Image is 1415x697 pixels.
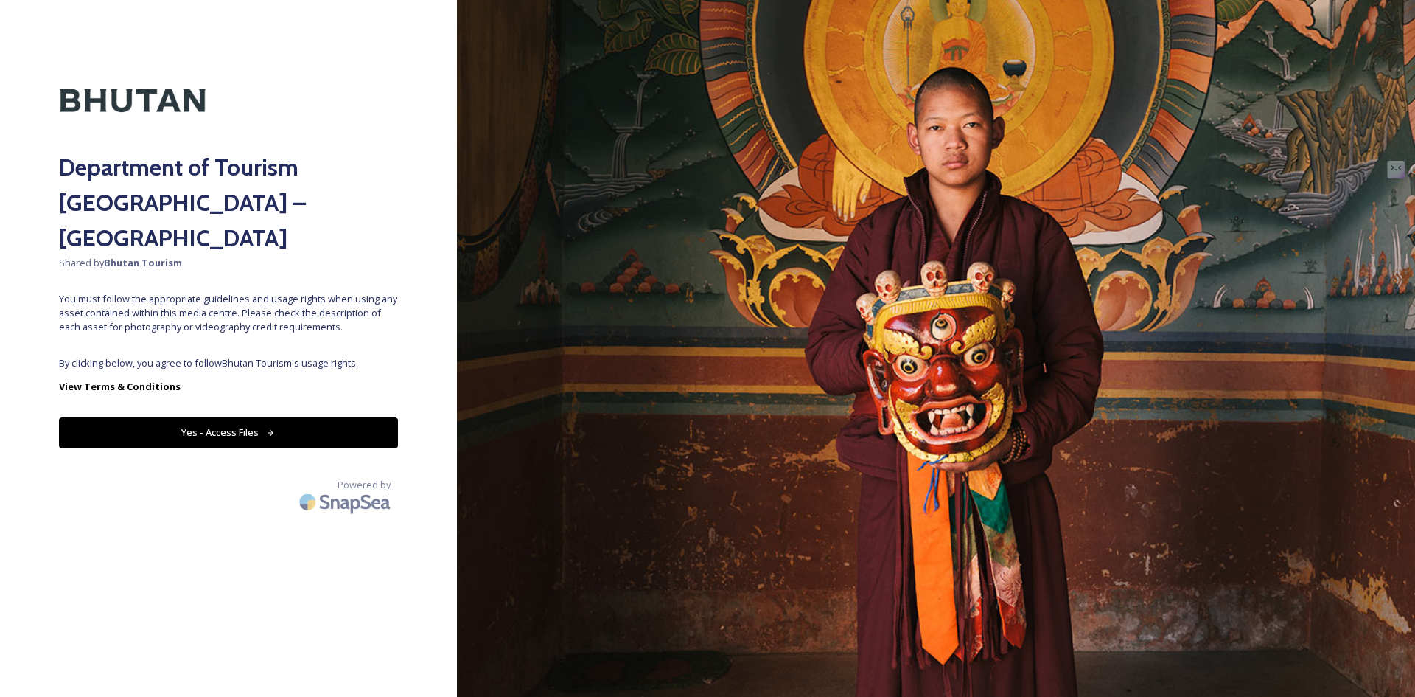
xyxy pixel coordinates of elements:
strong: View Terms & Conditions [59,380,181,393]
span: By clicking below, you agree to follow Bhutan Tourism 's usage rights. [59,356,398,370]
strong: Bhutan Tourism [104,256,182,269]
span: Shared by [59,256,398,270]
span: You must follow the appropriate guidelines and usage rights when using any asset contained within... [59,292,398,335]
span: Powered by [338,478,391,492]
button: Yes - Access Files [59,417,398,448]
h2: Department of Tourism [GEOGRAPHIC_DATA] – [GEOGRAPHIC_DATA] [59,150,398,256]
img: Kingdom-of-Bhutan-Logo.png [59,59,206,142]
a: View Terms & Conditions [59,378,398,395]
img: SnapSea Logo [295,485,398,519]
